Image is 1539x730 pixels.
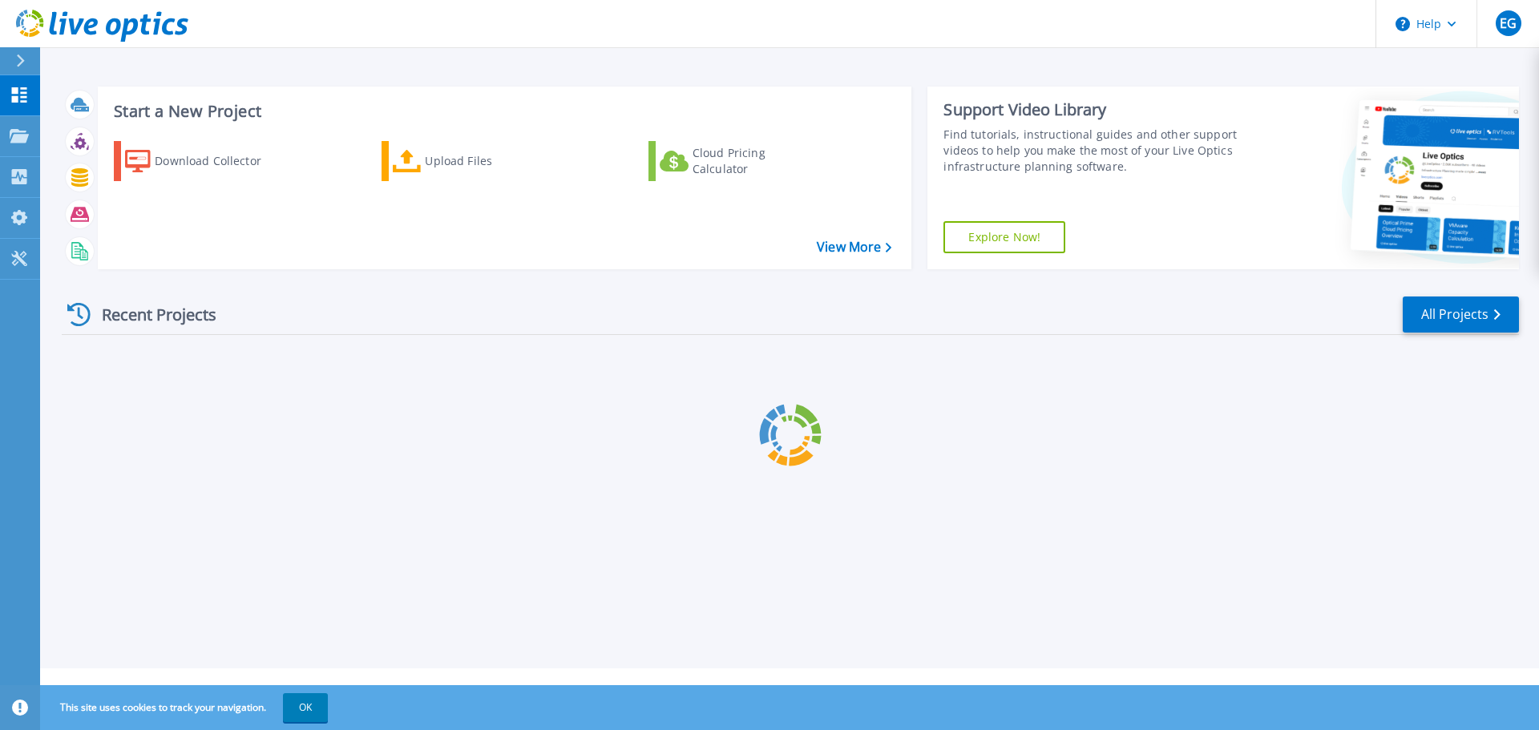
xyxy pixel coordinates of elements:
div: Upload Files [425,145,553,177]
a: All Projects [1403,296,1519,333]
a: Upload Files [382,141,560,181]
a: View More [817,240,891,255]
span: EG [1500,17,1517,30]
a: Download Collector [114,141,293,181]
h3: Start a New Project [114,103,891,120]
div: Download Collector [155,145,283,177]
div: Recent Projects [62,295,238,334]
div: Find tutorials, instructional guides and other support videos to help you make the most of your L... [943,127,1245,175]
div: Cloud Pricing Calculator [693,145,821,177]
span: This site uses cookies to track your navigation. [44,693,328,722]
div: Support Video Library [943,99,1245,120]
a: Explore Now! [943,221,1065,253]
a: Cloud Pricing Calculator [648,141,827,181]
button: OK [283,693,328,722]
